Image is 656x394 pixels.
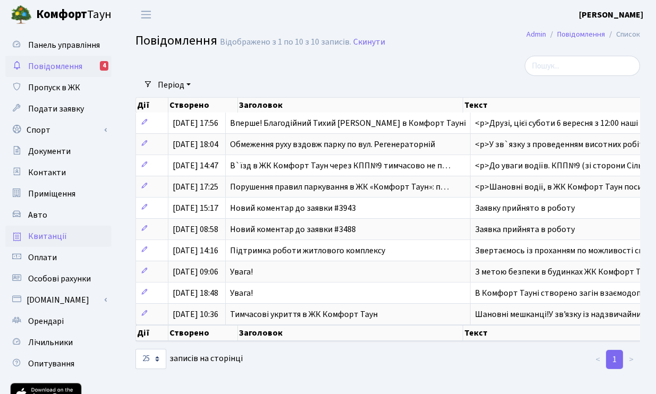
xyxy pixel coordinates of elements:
span: Оплати [28,252,57,263]
a: Подати заявку [5,98,112,119]
a: [DOMAIN_NAME] [5,289,112,311]
span: [DATE] 18:04 [173,139,218,150]
span: Подати заявку [28,103,84,115]
span: В`їзд в ЖК Комфорт Таун через КПП№9 тимчасово не п… [230,160,450,172]
a: Повідомлення [557,29,605,40]
span: Лічильники [28,337,73,348]
div: 4 [100,61,108,71]
span: Опитування [28,358,74,370]
span: Авто [28,209,47,221]
span: Контакти [28,167,66,178]
span: Орендарі [28,315,64,327]
th: Створено [168,98,238,113]
nav: breadcrumb [510,23,656,46]
button: Переключити навігацію [133,6,159,23]
label: записів на сторінці [135,349,243,369]
a: Орендарі [5,311,112,332]
div: Відображено з 1 по 10 з 10 записів. [220,37,351,47]
span: Повідомлення [28,61,82,72]
span: [DATE] 09:06 [173,266,218,278]
a: Скинути [353,37,385,47]
span: Увага! [230,287,253,299]
a: Опитування [5,353,112,374]
a: Оплати [5,247,112,268]
span: [DATE] 14:47 [173,160,218,172]
span: [DATE] 08:58 [173,224,218,235]
a: Повідомлення4 [5,56,112,77]
span: Увага! [230,266,253,278]
span: [DATE] 17:25 [173,181,218,193]
span: [DATE] 14:16 [173,245,218,256]
th: Дії [136,98,168,113]
a: Спорт [5,119,112,141]
span: [DATE] 10:36 [173,309,218,320]
span: Документи [28,145,71,157]
span: Панель управління [28,39,100,51]
a: Панель управління [5,35,112,56]
a: 1 [606,350,623,369]
span: Квитанції [28,230,67,242]
span: Приміщення [28,188,75,200]
a: Лічильники [5,332,112,353]
th: Створено [168,325,238,341]
span: Новий коментар до заявки #3943 [230,202,356,214]
span: Особові рахунки [28,273,91,285]
a: Особові рахунки [5,268,112,289]
th: Дії [136,325,168,341]
span: Підтримка роботи житлового комплексу [230,245,385,256]
span: Вперше! Благодійний Тихий [PERSON_NAME] в Комфорт Тауні [230,117,466,129]
a: Документи [5,141,112,162]
a: Контакти [5,162,112,183]
span: Заявка прийнята в роботу [475,224,575,235]
th: Заголовок [238,325,463,341]
span: Обмеження руху вздовж парку по вул. Регенераторній [230,139,435,150]
a: Квитанції [5,226,112,247]
a: Admin [526,29,546,40]
b: Комфорт [36,6,87,23]
span: [DATE] 17:56 [173,117,218,129]
span: Порушення правил паркування в ЖК «Комфорт Таун»: п… [230,181,449,193]
a: Авто [5,204,112,226]
span: Повідомлення [135,31,217,50]
li: Список [605,29,640,40]
span: Тимчасові укриття в ЖК Комфорт Таун [230,309,378,320]
span: [DATE] 18:48 [173,287,218,299]
a: [PERSON_NAME] [579,8,643,21]
input: Пошук... [525,56,640,76]
span: [DATE] 15:17 [173,202,218,214]
th: Заголовок [238,98,463,113]
span: Заявку прийнято в роботу [475,202,575,214]
select: записів на сторінці [135,349,166,369]
span: Таун [36,6,112,24]
span: Пропуск в ЖК [28,82,80,93]
span: Новий коментар до заявки #3488 [230,224,356,235]
img: logo.png [11,4,32,25]
a: Період [154,76,195,94]
a: Приміщення [5,183,112,204]
a: Пропуск в ЖК [5,77,112,98]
